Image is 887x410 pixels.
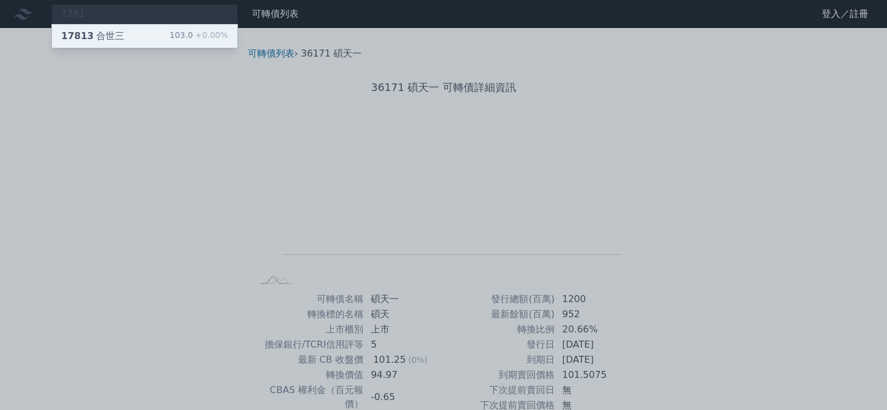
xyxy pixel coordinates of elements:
div: 合世三 [61,29,124,43]
span: 17813 [61,30,94,41]
iframe: Chat Widget [829,354,887,410]
a: 17813合世三 103.0+0.00% [52,24,237,48]
div: 聊天小工具 [829,354,887,410]
div: 103.0 [170,29,228,43]
span: +0.00% [193,30,228,40]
